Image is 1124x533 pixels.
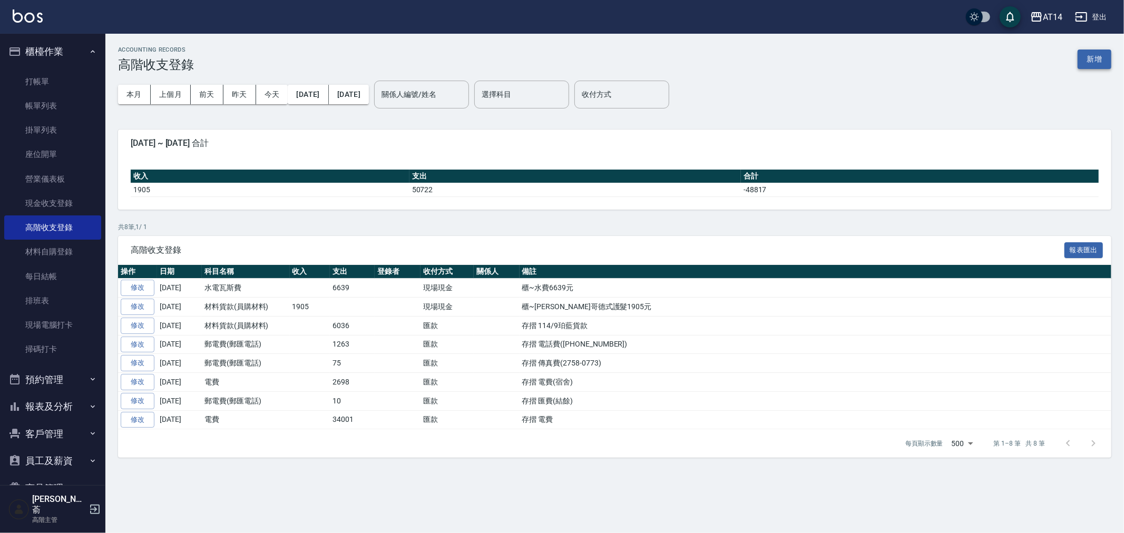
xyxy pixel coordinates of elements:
[520,391,1111,410] td: 存摺 匯費(結餘)
[1064,242,1103,259] button: 報表匯出
[157,391,202,410] td: [DATE]
[1071,7,1111,27] button: 登出
[4,475,101,502] button: 商品管理
[520,316,1111,335] td: 存摺 114/9珀藍貨款
[118,85,151,104] button: 本月
[202,335,290,354] td: 郵電費(郵匯電話)
[330,354,375,373] td: 75
[4,393,101,420] button: 報表及分析
[1026,6,1067,28] button: AT14
[256,85,288,104] button: 今天
[330,335,375,354] td: 1263
[905,439,943,448] p: 每頁顯示數量
[32,494,86,515] h5: [PERSON_NAME]萮
[131,245,1064,255] span: 高階收支登錄
[741,183,1099,196] td: -48817
[4,38,101,65] button: 櫃檯作業
[202,279,290,298] td: 水電瓦斯費
[157,298,202,317] td: [DATE]
[4,191,101,215] a: 現金收支登錄
[290,265,330,279] th: 收入
[202,410,290,429] td: 電費
[520,354,1111,373] td: 存摺 傳真費(2758-0773)
[131,183,409,196] td: 1905
[157,354,202,373] td: [DATE]
[157,410,202,429] td: [DATE]
[202,354,290,373] td: 郵電費(郵匯電話)
[8,499,30,520] img: Person
[421,391,474,410] td: 匯款
[421,316,474,335] td: 匯款
[409,183,741,196] td: 50722
[1064,244,1103,254] a: 報表匯出
[421,265,474,279] th: 收付方式
[421,279,474,298] td: 現場現金
[1078,54,1111,64] a: 新增
[121,355,154,371] a: 修改
[13,9,43,23] img: Logo
[421,335,474,354] td: 匯款
[947,429,977,458] div: 500
[329,85,369,104] button: [DATE]
[202,316,290,335] td: 材料貨款(員購材料)
[520,298,1111,317] td: 櫃~[PERSON_NAME]哥德式護髮1905元
[4,337,101,361] a: 掃碼打卡
[330,265,375,279] th: 支出
[4,167,101,191] a: 營業儀表板
[1043,11,1062,24] div: AT14
[520,410,1111,429] td: 存摺 電費
[4,215,101,240] a: 高階收支登錄
[157,373,202,392] td: [DATE]
[330,410,375,429] td: 34001
[288,85,328,104] button: [DATE]
[202,298,290,317] td: 材料貨款(員購材料)
[4,420,101,448] button: 客戶管理
[157,279,202,298] td: [DATE]
[131,170,409,183] th: 收入
[121,412,154,428] a: 修改
[421,410,474,429] td: 匯款
[520,335,1111,354] td: 存摺 電話費([PHONE_NUMBER])
[202,265,290,279] th: 科目名稱
[121,318,154,334] a: 修改
[121,299,154,315] a: 修改
[118,265,157,279] th: 操作
[4,447,101,475] button: 員工及薪資
[121,393,154,409] a: 修改
[151,85,191,104] button: 上個月
[4,264,101,289] a: 每日結帳
[202,373,290,392] td: 電費
[191,85,223,104] button: 前天
[520,373,1111,392] td: 存摺 電費(宿舍)
[421,354,474,373] td: 匯款
[202,391,290,410] td: 郵電費(郵匯電話)
[421,373,474,392] td: 匯款
[741,170,1099,183] th: 合計
[118,57,194,72] h3: 高階收支登錄
[118,46,194,53] h2: ACCOUNTING RECORDS
[409,170,741,183] th: 支出
[994,439,1045,448] p: 第 1–8 筆 共 8 筆
[330,373,375,392] td: 2698
[4,289,101,313] a: 排班表
[118,222,1111,232] p: 共 8 筆, 1 / 1
[330,391,375,410] td: 10
[290,298,330,317] td: 1905
[131,138,1099,149] span: [DATE] ~ [DATE] 合計
[4,366,101,393] button: 預約管理
[157,335,202,354] td: [DATE]
[330,316,375,335] td: 6036
[4,240,101,264] a: 材料自購登錄
[330,279,375,298] td: 6639
[121,374,154,390] a: 修改
[4,313,101,337] a: 現場電腦打卡
[121,280,154,296] a: 修改
[157,316,202,335] td: [DATE]
[4,142,101,166] a: 座位開單
[1078,50,1111,69] button: 新增
[4,70,101,94] a: 打帳單
[4,118,101,142] a: 掛單列表
[121,337,154,353] a: 修改
[157,265,202,279] th: 日期
[1000,6,1021,27] button: save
